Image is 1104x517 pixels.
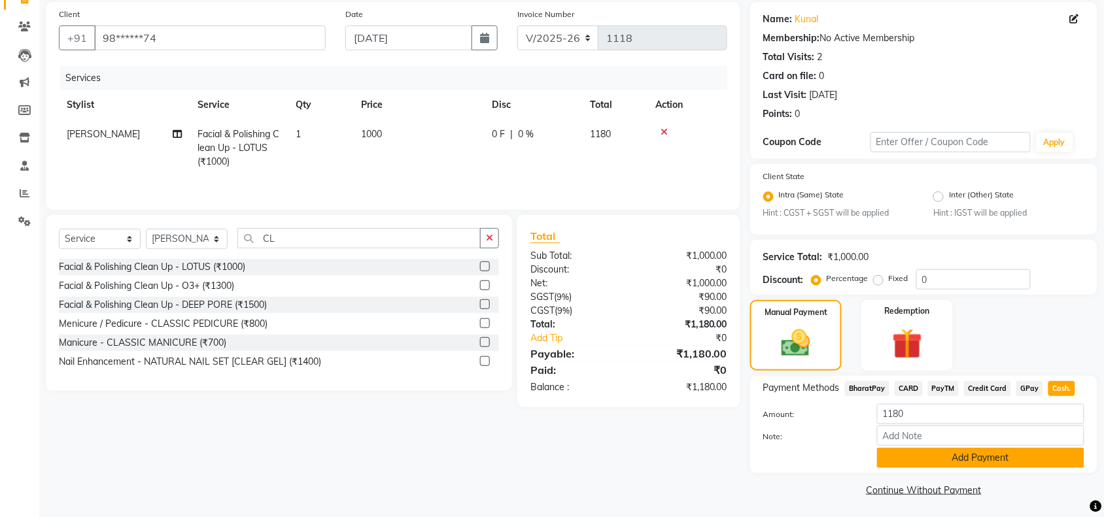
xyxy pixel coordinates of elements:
div: No Active Membership [763,31,1084,45]
span: Facial & Polishing Clean Up - LOTUS (₹1000) [198,128,279,167]
span: Cash. [1048,381,1075,396]
div: Facial & Polishing Clean Up - O3+ (₹1300) [59,279,234,293]
label: Amount: [753,409,867,420]
div: ₹1,180.00 [629,346,737,361]
th: Price [353,90,484,120]
input: Add Note [877,425,1084,446]
a: Kunal [795,12,819,26]
span: | [510,127,513,141]
div: ₹1,000.00 [629,276,737,290]
div: ₹1,000.00 [828,250,869,264]
span: CARD [895,381,923,396]
div: ₹90.00 [629,304,737,318]
div: ₹0 [647,331,737,345]
div: ₹0 [629,362,737,378]
div: Balance : [521,380,629,394]
button: Add Payment [877,448,1084,468]
input: Search or Scan [237,228,481,248]
div: Net: [521,276,629,290]
div: Services [60,66,737,90]
span: PayTM [928,381,959,396]
small: Hint : IGST will be applied [933,207,1084,219]
span: 9% [557,305,570,316]
a: Continue Without Payment [753,484,1095,497]
span: [PERSON_NAME] [67,128,140,140]
div: 0 [795,107,801,121]
a: Add Tip [521,331,647,345]
label: Inter (Other) State [949,189,1014,205]
input: Search by Name/Mobile/Email/Code [94,25,326,50]
label: Client [59,8,80,20]
div: Facial & Polishing Clean Up - LOTUS (₹1000) [59,260,245,274]
div: Last Visit: [763,88,807,102]
label: Manual Payment [765,307,827,318]
span: CGST [530,305,555,316]
th: Total [582,90,647,120]
th: Qty [288,90,353,120]
div: Sub Total: [521,249,629,263]
div: Facial & Polishing Clean Up - DEEP PORE (₹1500) [59,298,267,312]
div: Nail Enhancement - NATURAL NAIL SET [CLEAR GEL] (₹1400) [59,355,321,369]
small: Hint : CGST + SGST will be applied [763,207,914,219]
span: 1000 [361,128,382,140]
span: Payment Methods [763,381,840,395]
span: 0 % [518,127,534,141]
div: Payable: [521,346,629,361]
div: Service Total: [763,250,823,264]
div: Coupon Code [763,135,871,149]
div: [DATE] [810,88,838,102]
th: Service [190,90,288,120]
div: Manicure - CLASSIC MANICURE (₹700) [59,336,226,350]
span: Credit Card [964,381,1011,396]
span: 9% [557,292,569,302]
th: Stylist [59,90,190,120]
div: ₹1,000.00 [629,249,737,263]
div: ( ) [521,304,629,318]
div: 0 [819,69,825,83]
div: Name: [763,12,793,26]
label: Percentage [827,273,869,284]
div: ₹0 [629,263,737,276]
label: Client State [763,171,805,182]
div: ₹1,180.00 [629,380,737,394]
span: Total [530,229,561,243]
span: 1 [296,128,301,140]
th: Action [647,90,727,120]
div: ₹90.00 [629,290,737,304]
label: Note: [753,431,867,442]
label: Redemption [885,305,930,317]
div: ( ) [521,290,629,304]
span: BharatPay [845,381,889,396]
div: Discount: [763,273,804,287]
input: Enter Offer / Coupon Code [871,132,1031,152]
label: Intra (Same) State [779,189,844,205]
div: Paid: [521,362,629,378]
span: 1180 [590,128,611,140]
div: ₹1,180.00 [629,318,737,331]
button: Apply [1036,133,1073,152]
div: Menicure / Pedicure - CLASSIC PEDICURE (₹800) [59,317,267,331]
img: _cash.svg [772,326,819,359]
label: Invoice Number [517,8,574,20]
img: _gift.svg [883,325,932,362]
div: Total Visits: [763,50,815,64]
label: Fixed [889,273,908,284]
label: Date [345,8,363,20]
div: Card on file: [763,69,817,83]
div: Membership: [763,31,820,45]
button: +91 [59,25,95,50]
div: Points: [763,107,793,121]
input: Amount [877,404,1084,424]
span: SGST [530,291,554,303]
span: GPay [1016,381,1043,396]
div: Total: [521,318,629,331]
th: Disc [484,90,582,120]
span: 0 F [492,127,505,141]
div: Discount: [521,263,629,276]
div: 2 [818,50,823,64]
